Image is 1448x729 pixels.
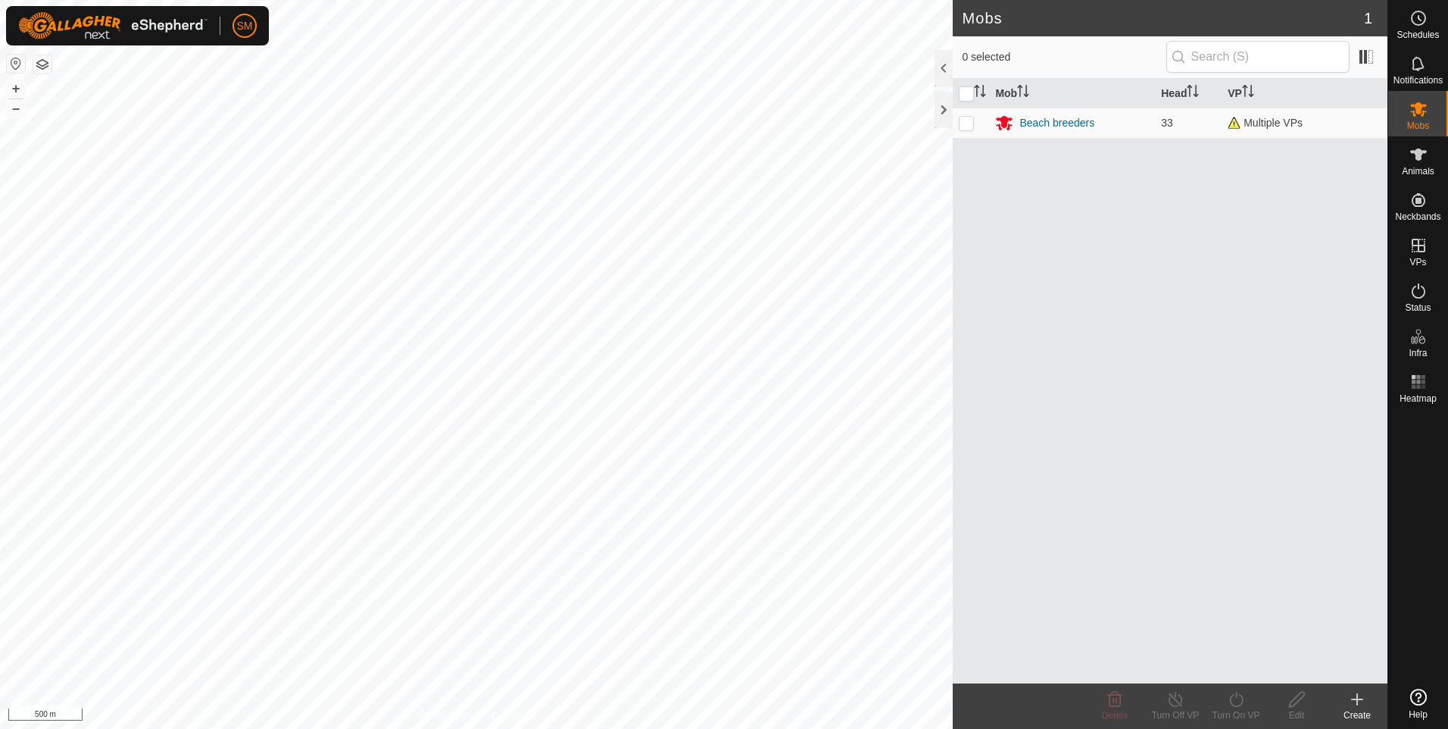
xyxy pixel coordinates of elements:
[1102,710,1128,721] span: Delete
[1327,709,1387,722] div: Create
[7,55,25,73] button: Reset Map
[1228,117,1303,129] span: Multiple VPs
[1397,30,1439,39] span: Schedules
[1402,167,1434,176] span: Animals
[1145,709,1206,722] div: Turn Off VP
[1161,117,1173,129] span: 33
[1409,349,1427,358] span: Infra
[1407,121,1429,130] span: Mobs
[1409,710,1428,719] span: Help
[974,87,986,99] p-sorticon: Activate to sort
[33,55,51,74] button: Map Layers
[1019,115,1094,131] div: Beach breeders
[1206,709,1266,722] div: Turn On VP
[962,9,1363,27] h2: Mobs
[1155,79,1222,108] th: Head
[1222,79,1387,108] th: VP
[1242,87,1254,99] p-sorticon: Activate to sort
[1266,709,1327,722] div: Edit
[18,12,208,39] img: Gallagher Logo
[1187,87,1199,99] p-sorticon: Activate to sort
[1364,7,1372,30] span: 1
[1405,303,1431,312] span: Status
[1409,258,1426,267] span: VPs
[1400,394,1437,403] span: Heatmap
[7,99,25,117] button: –
[1395,212,1440,221] span: Neckbands
[1388,683,1448,725] a: Help
[1017,87,1029,99] p-sorticon: Activate to sort
[1166,41,1350,73] input: Search (S)
[237,18,253,34] span: SM
[989,79,1155,108] th: Mob
[962,49,1166,65] span: 0 selected
[1393,76,1443,85] span: Notifications
[417,709,473,723] a: Privacy Policy
[7,80,25,98] button: +
[492,709,536,723] a: Contact Us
